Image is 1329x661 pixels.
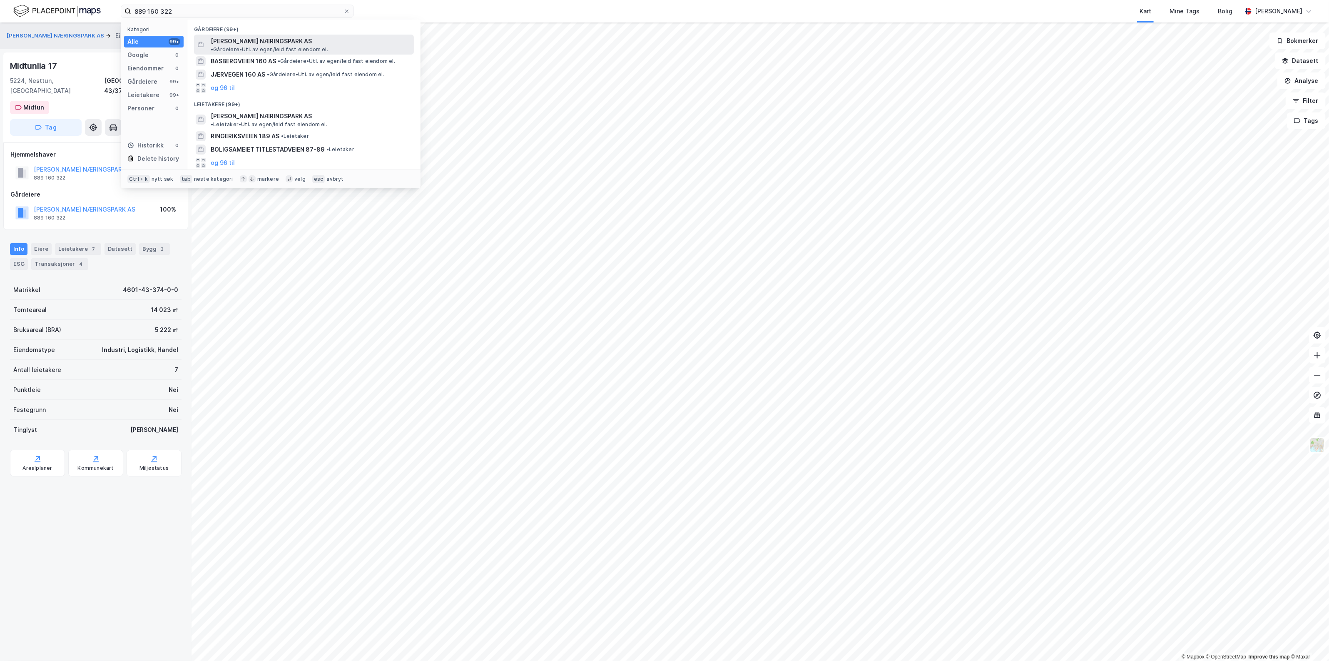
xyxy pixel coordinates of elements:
[326,146,354,153] span: Leietaker
[55,243,101,255] div: Leietakere
[211,56,276,66] span: BASBERGVEIEN 160 AS
[90,245,98,253] div: 7
[211,36,312,46] span: [PERSON_NAME] NÆRINGSPARK AS
[10,76,105,96] div: 5224, Nesttun, [GEOGRAPHIC_DATA]
[13,365,61,375] div: Antall leietakere
[34,175,65,181] div: 889 160 322
[211,83,235,93] button: og 96 til
[127,175,150,183] div: Ctrl + k
[127,37,139,47] div: Alle
[13,425,37,435] div: Tinglyst
[1287,621,1329,661] iframe: Chat Widget
[139,243,170,255] div: Bygg
[169,38,180,45] div: 99+
[10,243,27,255] div: Info
[174,52,180,58] div: 0
[158,245,167,253] div: 3
[127,63,164,73] div: Eiendommer
[174,365,178,375] div: 7
[211,46,213,52] span: •
[174,142,180,149] div: 0
[1182,654,1205,660] a: Mapbox
[115,31,140,41] div: Eiendom
[194,176,233,182] div: neste kategori
[211,158,235,168] button: og 96 til
[1255,6,1302,16] div: [PERSON_NAME]
[10,150,181,160] div: Hjemmelshaver
[211,131,279,141] span: RINGERIKSVEIEN 189 AS
[211,121,213,127] span: •
[13,4,101,18] img: logo.f888ab2527a4732fd821a326f86c7f29.svg
[23,102,44,112] div: Midtun
[127,103,154,113] div: Personer
[34,215,65,221] div: 889 160 322
[211,145,325,155] span: BOLIGSAMEIET TITLESTADVEIEN 87-89
[326,146,329,152] span: •
[127,140,164,150] div: Historikk
[13,405,46,415] div: Festegrunn
[10,119,82,136] button: Tag
[326,176,343,182] div: avbryt
[130,425,178,435] div: [PERSON_NAME]
[187,20,421,35] div: Gårdeiere (99+)
[102,345,178,355] div: Industri, Logistikk, Handel
[1275,52,1326,69] button: Datasett
[105,76,182,96] div: [GEOGRAPHIC_DATA], 43/374
[152,176,174,182] div: nytt søk
[160,205,176,215] div: 100%
[1249,654,1290,660] a: Improve this map
[77,465,114,471] div: Kommunekart
[7,32,106,40] button: [PERSON_NAME] NÆRINGSPARK AS
[180,175,192,183] div: tab
[211,111,312,121] span: [PERSON_NAME] NÆRINGSPARK AS
[281,133,309,140] span: Leietaker
[13,345,55,355] div: Eiendomstype
[155,325,178,335] div: 5 222 ㎡
[267,71,384,78] span: Gårdeiere • Utl. av egen/leid fast eiendom el.
[10,190,181,200] div: Gårdeiere
[1269,32,1326,49] button: Bokmerker
[1286,92,1326,109] button: Filter
[13,285,40,295] div: Matrikkel
[211,121,327,128] span: Leietaker • Utl. av egen/leid fast eiendom el.
[13,385,41,395] div: Punktleie
[278,58,280,64] span: •
[174,105,180,112] div: 0
[13,325,61,335] div: Bruksareal (BRA)
[312,175,325,183] div: esc
[137,154,179,164] div: Delete history
[278,58,395,65] span: Gårdeiere • Utl. av egen/leid fast eiendom el.
[10,59,59,72] div: Midtunlia 17
[31,258,88,270] div: Transaksjoner
[22,465,52,471] div: Arealplaner
[169,78,180,85] div: 99+
[13,305,47,315] div: Tomteareal
[211,46,328,53] span: Gårdeiere • Utl. av egen/leid fast eiendom el.
[1309,437,1325,453] img: Z
[267,71,269,77] span: •
[127,90,159,100] div: Leietakere
[127,77,157,87] div: Gårdeiere
[211,70,265,80] span: JÆRVEGEN 160 AS
[281,133,284,139] span: •
[77,260,85,268] div: 4
[10,258,28,270] div: ESG
[294,176,306,182] div: velg
[127,26,184,32] div: Kategori
[169,385,178,395] div: Nei
[105,243,136,255] div: Datasett
[1277,72,1326,89] button: Analyse
[151,305,178,315] div: 14 023 ㎡
[257,176,279,182] div: markere
[169,92,180,98] div: 99+
[187,95,421,110] div: Leietakere (99+)
[1170,6,1200,16] div: Mine Tags
[31,243,52,255] div: Eiere
[174,65,180,72] div: 0
[127,50,149,60] div: Google
[1218,6,1232,16] div: Bolig
[139,465,169,471] div: Miljøstatus
[123,285,178,295] div: 4601-43-374-0-0
[169,405,178,415] div: Nei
